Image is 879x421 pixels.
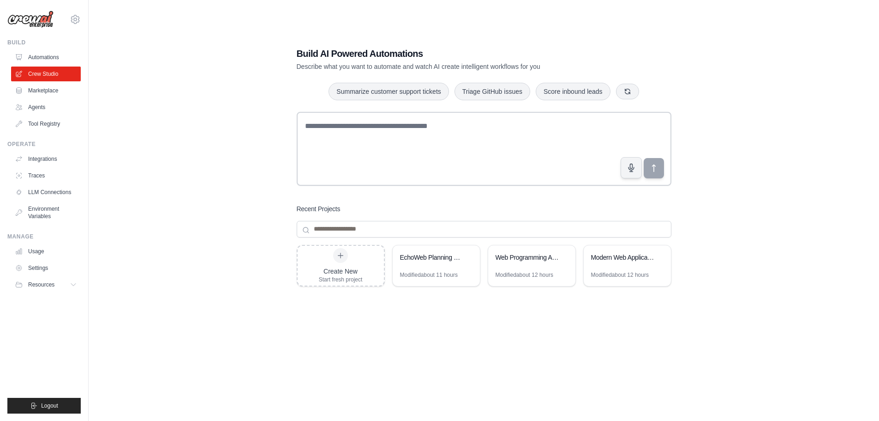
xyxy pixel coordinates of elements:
[591,271,649,279] div: Modified about 12 hours
[7,39,81,46] div: Build
[329,83,448,100] button: Summarize customer support tickets
[319,267,363,276] div: Create New
[11,244,81,259] a: Usage
[11,185,81,200] a: LLM Connections
[7,140,81,148] div: Operate
[11,168,81,183] a: Traces
[41,402,58,409] span: Logout
[11,100,81,115] a: Agents
[11,261,81,275] a: Settings
[11,277,81,292] button: Resources
[11,201,81,224] a: Environment Variables
[297,62,607,71] p: Describe what you want to automate and watch AI create intelligent workflows for you
[536,83,610,100] button: Score inbound leads
[11,50,81,65] a: Automations
[11,67,81,81] a: Crew Studio
[400,271,458,279] div: Modified about 11 hours
[621,157,642,178] button: Click to speak your automation idea
[297,47,607,60] h1: Build AI Powered Automations
[496,253,559,262] div: Web Programming Automation
[7,398,81,414] button: Logout
[616,84,639,99] button: Get new suggestions
[11,152,81,166] a: Integrations
[496,271,553,279] div: Modified about 12 hours
[400,253,463,262] div: EchoWeb Planning & Research Automation
[7,11,54,28] img: Logo
[7,233,81,240] div: Manage
[11,116,81,131] a: Tool Registry
[319,276,363,283] div: Start fresh project
[454,83,530,100] button: Triage GitHub issues
[28,281,54,288] span: Resources
[11,83,81,98] a: Marketplace
[297,204,341,214] h3: Recent Projects
[591,253,654,262] div: Modern Web Application Development Platform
